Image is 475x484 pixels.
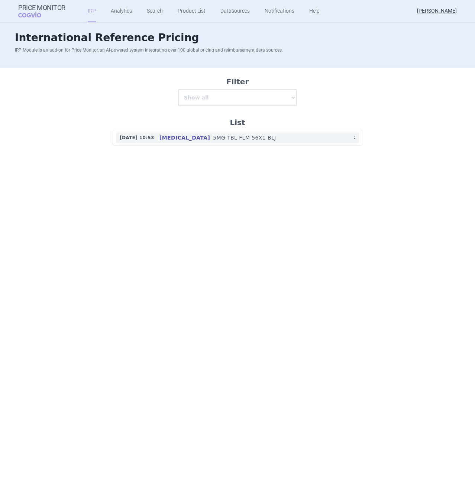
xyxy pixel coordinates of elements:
[15,32,460,44] h1: International Reference Pricing
[15,47,460,53] p: IRP Module is an add-on for Price Monitor, an AI-powered system integrating over 100 global prici...
[18,12,52,17] span: COGVIO
[156,134,213,141] h4: [MEDICAL_DATA]
[178,77,297,86] h3: Filter
[213,134,352,141] p: 5MG TBL FLM 56X1 BLJ
[18,4,65,18] a: Price MonitorCOGVIO
[116,133,359,143] a: [DATE] 10:53[MEDICAL_DATA]5MG TBL FLM 56X1 BLJ
[113,118,362,127] h3: List
[117,133,156,142] span: [DATE] 10:53
[18,4,65,12] strong: Price Monitor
